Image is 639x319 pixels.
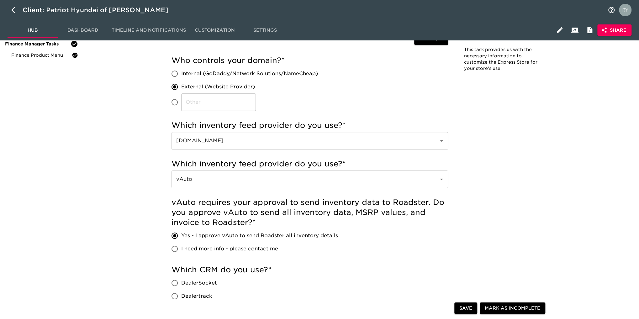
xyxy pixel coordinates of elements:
[23,5,177,15] div: Client: Patriot Hyundai of [PERSON_NAME]
[172,55,448,65] h5: Who controls your domain?
[602,26,626,34] span: Share
[437,136,446,145] button: Open
[454,303,477,314] button: Save
[172,159,448,169] h5: Which inventory feed provider do you use?
[5,41,71,47] span: Finance Manager Tasks
[112,26,186,34] span: Timeline and Notifications
[172,265,448,275] h5: Which CRM do you use?
[193,26,236,34] span: Customization
[552,23,567,38] button: Edit Hub
[485,305,540,312] span: Mark as Incomplete
[181,83,255,91] span: External (Website Provider)
[459,305,472,312] span: Save
[244,26,286,34] span: Settings
[604,3,619,18] button: notifications
[61,26,104,34] span: Dashboard
[437,175,446,184] button: Open
[11,52,72,58] span: Finance Product Menu
[597,24,631,36] button: Share
[464,47,539,72] p: This task provides us with the necessary information to customize the Express Store for your stor...
[11,26,54,34] span: Hub
[181,232,338,239] span: Yes - I approve vAuto to send Roadster all inventory details
[172,197,448,227] h5: vAuto requires your approval to send inventory data to Roadster. Do you approve vAuto to send all...
[480,303,545,314] button: Mark as Incomplete
[181,70,318,77] span: Internal (GoDaddy/Network Solutions/NameCheap)
[181,245,278,253] span: I need more info - please contact me
[619,4,631,16] img: Profile
[172,120,448,130] h5: Which inventory feed provider do you use?
[567,23,582,38] button: Client View
[181,93,256,111] input: Other
[582,23,597,38] button: Internal Notes and Comments
[181,292,212,300] span: Dealertrack
[181,279,217,287] span: DealerSocket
